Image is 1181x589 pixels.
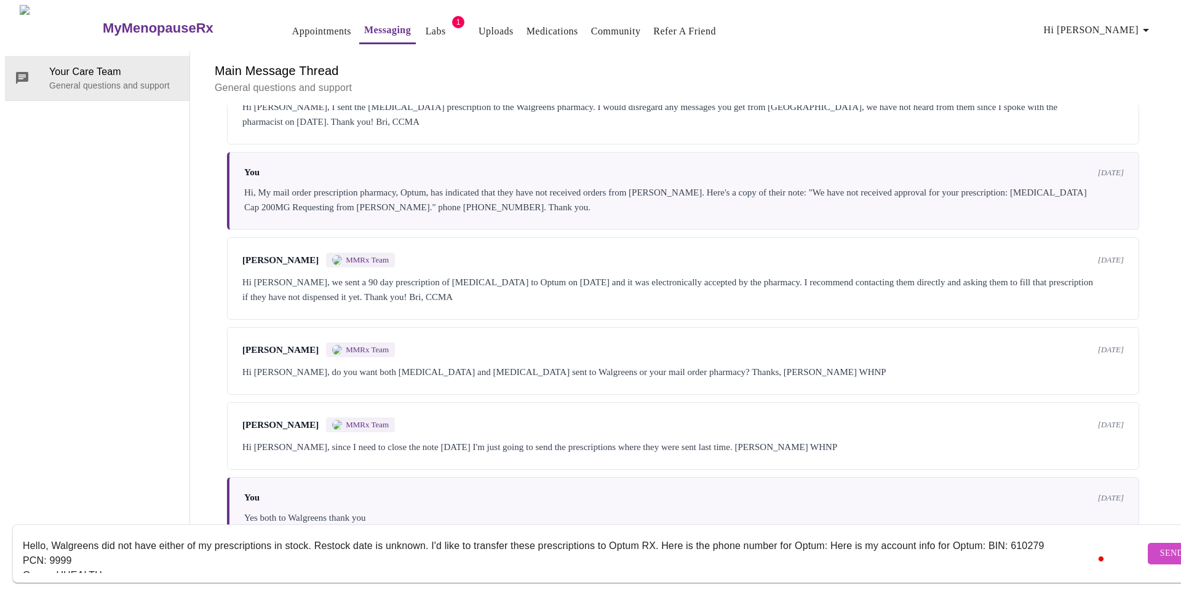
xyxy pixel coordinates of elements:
[1044,22,1153,39] span: Hi [PERSON_NAME]
[1098,345,1124,355] span: [DATE]
[1098,493,1124,503] span: [DATE]
[49,79,180,92] p: General questions and support
[20,5,101,51] img: MyMenopauseRx Logo
[522,19,583,44] button: Medications
[242,345,319,355] span: [PERSON_NAME]
[242,255,319,266] span: [PERSON_NAME]
[591,23,641,40] a: Community
[364,22,411,39] a: Messaging
[215,81,1151,95] p: General questions and support
[242,365,1124,379] div: Hi [PERSON_NAME], do you want both [MEDICAL_DATA] and [MEDICAL_DATA] sent to Walgreens or your ma...
[653,23,716,40] a: Refer a Friend
[292,23,351,40] a: Appointments
[346,420,389,430] span: MMRx Team
[346,345,389,355] span: MMRx Team
[648,19,721,44] button: Refer a Friend
[527,23,578,40] a: Medications
[332,345,342,355] img: MMRX
[244,167,260,178] span: You
[479,23,514,40] a: Uploads
[332,255,342,265] img: MMRX
[242,440,1124,454] div: Hi [PERSON_NAME], since I need to close the note [DATE] I'm just going to send the prescriptions ...
[103,20,213,36] h3: MyMenopauseRx
[1098,168,1124,178] span: [DATE]
[287,19,356,44] button: Appointments
[416,19,455,44] button: Labs
[23,534,1145,573] textarea: To enrich screen reader interactions, please activate Accessibility in Grammarly extension settings
[452,16,464,28] span: 1
[346,255,389,265] span: MMRx Team
[5,56,189,100] div: Your Care TeamGeneral questions and support
[332,420,342,430] img: MMRX
[49,65,180,79] span: Your Care Team
[426,23,446,40] a: Labs
[215,61,1151,81] h6: Main Message Thread
[244,510,1124,525] div: Yes both to Walgreens thank you
[1039,18,1158,42] button: Hi [PERSON_NAME]
[244,492,260,503] span: You
[242,275,1124,304] div: Hi [PERSON_NAME], we sent a 90 day prescription of [MEDICAL_DATA] to Optum on [DATE] and it was e...
[474,19,519,44] button: Uploads
[1098,255,1124,265] span: [DATE]
[242,420,319,430] span: [PERSON_NAME]
[101,7,263,50] a: MyMenopauseRx
[1098,420,1124,430] span: [DATE]
[359,18,416,44] button: Messaging
[244,185,1124,215] div: Hi, My mail order prescription pharmacy, Optum, has indicated that they have not received orders ...
[586,19,646,44] button: Community
[242,100,1124,129] div: Hi [PERSON_NAME], I sent the [MEDICAL_DATA] prescription to the Walgreens pharmacy. I would disre...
